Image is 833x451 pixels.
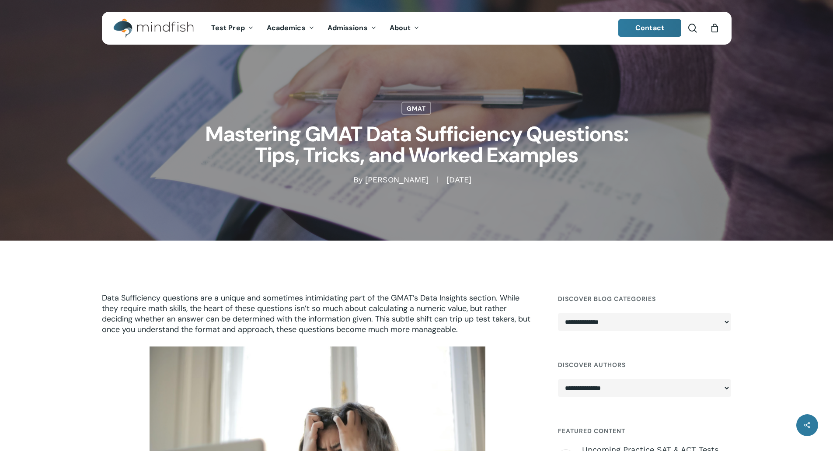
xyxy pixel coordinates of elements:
[390,23,411,32] span: About
[635,23,664,32] span: Contact
[365,175,429,184] a: [PERSON_NAME]
[198,115,635,175] h1: Mastering GMAT Data Sufficiency Questions: Tips, Tricks, and Worked Examples
[102,12,732,45] header: Main Menu
[102,293,533,335] p: Data Sufficiency questions are a unique and sometimes intimidating part of the GMAT’s Data Insigh...
[205,24,260,32] a: Test Prep
[321,24,383,32] a: Admissions
[558,291,731,307] h4: Discover Blog Categories
[353,177,362,183] span: By
[437,177,480,183] span: [DATE]
[260,24,321,32] a: Academics
[205,12,426,45] nav: Main Menu
[558,423,731,439] h4: Featured Content
[211,23,245,32] span: Test Prep
[710,23,720,33] a: Cart
[558,357,731,373] h4: Discover Authors
[383,24,426,32] a: About
[618,19,681,37] a: Contact
[267,23,306,32] span: Academics
[401,102,431,115] a: GMAT
[328,23,368,32] span: Admissions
